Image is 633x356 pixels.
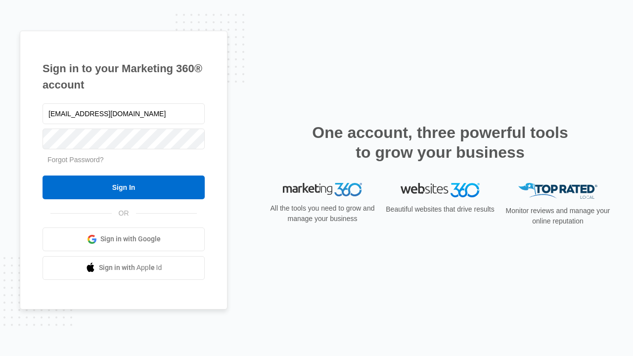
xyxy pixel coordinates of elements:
[518,183,597,199] img: Top Rated Local
[502,206,613,226] p: Monitor reviews and manage your online reputation
[99,263,162,273] span: Sign in with Apple Id
[43,256,205,280] a: Sign in with Apple Id
[267,203,378,224] p: All the tools you need to grow and manage your business
[385,204,496,215] p: Beautiful websites that drive results
[43,227,205,251] a: Sign in with Google
[309,123,571,162] h2: One account, three powerful tools to grow your business
[401,183,480,197] img: Websites 360
[43,60,205,93] h1: Sign in to your Marketing 360® account
[43,176,205,199] input: Sign In
[47,156,104,164] a: Forgot Password?
[43,103,205,124] input: Email
[112,208,136,219] span: OR
[100,234,161,244] span: Sign in with Google
[283,183,362,197] img: Marketing 360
